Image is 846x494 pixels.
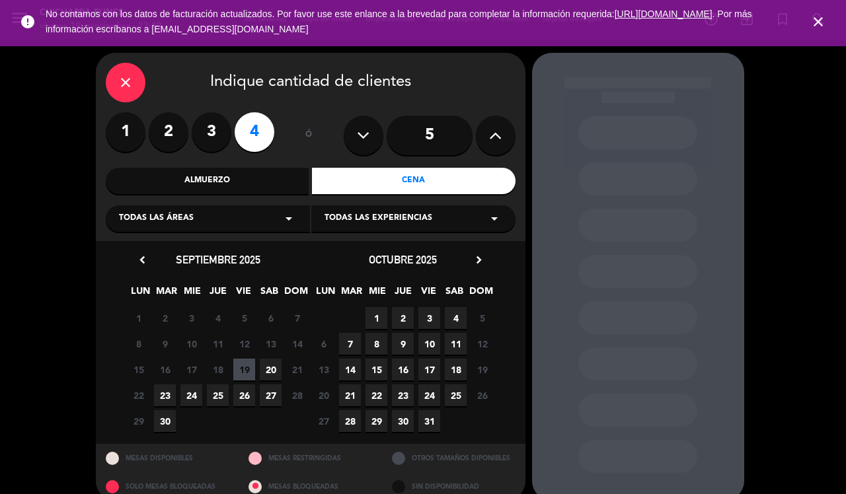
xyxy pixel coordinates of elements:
[106,63,516,102] div: Indique cantidad de clientes
[281,211,297,227] i: arrow_drop_down
[418,333,440,355] span: 10
[96,444,239,472] div: MESAS DISPONIBLES
[286,333,308,355] span: 14
[392,307,414,329] span: 2
[469,283,491,305] span: DOM
[155,283,177,305] span: MAR
[180,384,202,406] span: 24
[239,444,382,472] div: MESAS RESTRINGIDAS
[207,333,229,355] span: 11
[181,283,203,305] span: MIE
[418,410,440,432] span: 31
[418,359,440,380] span: 17
[128,359,149,380] span: 15
[128,333,149,355] span: 8
[20,14,36,30] i: error
[340,283,362,305] span: MAR
[365,307,387,329] span: 1
[260,307,282,329] span: 6
[392,359,414,380] span: 16
[154,384,176,406] span: 23
[471,307,493,329] span: 5
[46,9,751,34] span: No contamos con los datos de facturación actualizados. Por favor use este enlance a la brevedad p...
[106,168,309,194] div: Almuerzo
[286,307,308,329] span: 7
[392,333,414,355] span: 9
[339,359,361,380] span: 14
[365,410,387,432] span: 29
[260,359,282,380] span: 20
[313,410,334,432] span: 27
[233,359,255,380] span: 19
[233,283,254,305] span: VIE
[260,384,282,406] span: 27
[128,410,149,432] span: 29
[339,410,361,432] span: 28
[471,384,493,406] span: 26
[192,112,231,152] label: 3
[418,283,440,305] span: VIE
[366,283,388,305] span: MIE
[365,333,387,355] span: 8
[46,9,751,34] a: . Por más información escríbanos a [EMAIL_ADDRESS][DOMAIN_NAME]
[154,359,176,380] span: 16
[382,444,525,472] div: OTROS TAMAÑOS DIPONIBLES
[154,307,176,329] span: 2
[325,212,432,225] span: Todas las experiencias
[233,333,255,355] span: 12
[284,283,306,305] span: DOM
[176,253,260,266] span: septiembre 2025
[445,333,467,355] span: 11
[365,359,387,380] span: 15
[471,333,493,355] span: 12
[392,410,414,432] span: 30
[313,384,334,406] span: 20
[106,112,145,152] label: 1
[445,384,467,406] span: 25
[486,211,502,227] i: arrow_drop_down
[128,307,149,329] span: 1
[472,253,486,267] i: chevron_right
[392,384,414,406] span: 23
[180,333,202,355] span: 10
[288,112,330,159] div: ó
[392,283,414,305] span: JUE
[154,333,176,355] span: 9
[339,333,361,355] span: 7
[365,384,387,406] span: 22
[118,75,134,90] i: close
[207,384,229,406] span: 25
[207,359,229,380] span: 18
[235,112,274,152] label: 4
[180,359,202,380] span: 17
[286,384,308,406] span: 28
[313,333,334,355] span: 6
[207,307,229,329] span: 4
[445,307,467,329] span: 4
[233,307,255,329] span: 5
[312,168,516,194] div: Cena
[233,384,255,406] span: 26
[443,283,465,305] span: SAB
[260,333,282,355] span: 13
[810,14,826,30] i: close
[149,112,188,152] label: 2
[418,384,440,406] span: 24
[119,212,194,225] span: Todas las áreas
[315,283,336,305] span: LUN
[128,384,149,406] span: 22
[615,9,712,19] a: [URL][DOMAIN_NAME]
[130,283,151,305] span: LUN
[135,253,149,267] i: chevron_left
[313,359,334,380] span: 13
[286,359,308,380] span: 21
[180,307,202,329] span: 3
[258,283,280,305] span: SAB
[154,410,176,432] span: 30
[207,283,229,305] span: JUE
[418,307,440,329] span: 3
[369,253,437,266] span: octubre 2025
[471,359,493,380] span: 19
[339,384,361,406] span: 21
[445,359,467,380] span: 18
